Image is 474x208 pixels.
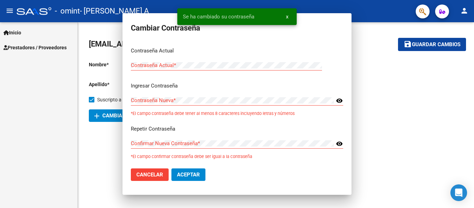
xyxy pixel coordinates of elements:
span: Inicio [3,29,21,36]
span: - omint [55,3,80,19]
span: x [286,14,288,20]
mat-icon: save [404,40,412,48]
p: Nombre [89,61,145,68]
p: Contraseña Actual [131,47,343,55]
mat-icon: visibility [336,140,343,148]
small: *El campo contraseña debe tener al menos 8 caracteres incluyendo letras y números [131,110,295,117]
p: Apellido [89,81,145,88]
mat-icon: add [93,112,101,120]
span: [EMAIL_ADDRESS][DOMAIN_NAME] [89,40,211,48]
small: *El campo confirmar contraseña debe ser igual a la contraseña [131,153,252,160]
span: Se ha cambiado su contraseña [183,13,254,20]
button: Aceptar [171,168,205,181]
h2: Cambiar Contraseña [131,22,343,35]
span: Suscripto a comentarios FC OS [97,95,164,104]
span: Cambiar Contraseña [94,113,161,119]
div: Open Intercom Messenger [450,184,467,201]
mat-icon: visibility [336,97,343,105]
mat-icon: menu [6,7,14,15]
p: Ingresar Contraseña [131,82,343,90]
span: - [PERSON_NAME] A [80,3,149,19]
mat-icon: person [460,7,468,15]
span: Aceptar [177,172,200,178]
span: Cancelar [136,172,163,178]
button: Cancelar [131,168,169,181]
span: Guardar cambios [412,42,460,48]
span: Prestadores / Proveedores [3,44,67,51]
p: Repetir Contraseña [131,125,343,133]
